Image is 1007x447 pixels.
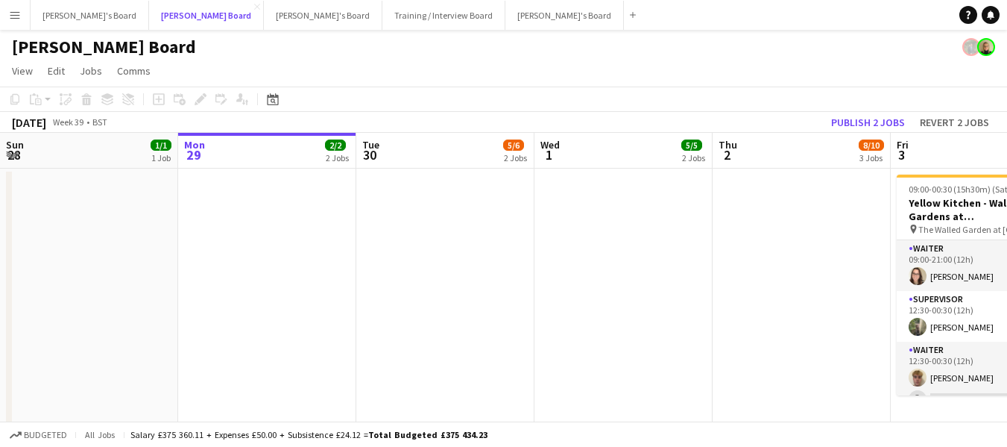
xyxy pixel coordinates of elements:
[977,38,995,56] app-user-avatar: Nikoleta Gehfeld
[681,140,702,151] span: 5/5
[149,1,264,30] button: [PERSON_NAME] Board
[264,1,382,30] button: [PERSON_NAME]'s Board
[897,138,909,151] span: Fri
[182,146,205,163] span: 29
[111,61,157,81] a: Comms
[540,138,560,151] span: Wed
[368,429,487,440] span: Total Budgeted £375 434.23
[360,146,379,163] span: 30
[48,64,65,78] span: Edit
[505,1,624,30] button: [PERSON_NAME]'s Board
[49,116,86,128] span: Week 39
[362,138,379,151] span: Tue
[82,429,118,440] span: All jobs
[74,61,108,81] a: Jobs
[859,152,883,163] div: 3 Jobs
[504,152,527,163] div: 2 Jobs
[151,152,171,163] div: 1 Job
[894,146,909,163] span: 3
[130,429,487,440] div: Salary £375 360.11 + Expenses £50.00 + Subsistence £24.12 =
[4,146,24,163] span: 28
[6,61,39,81] a: View
[6,138,24,151] span: Sun
[92,116,107,128] div: BST
[962,38,980,56] app-user-avatar: Dean Manyonga
[12,115,46,130] div: [DATE]
[326,152,349,163] div: 2 Jobs
[7,427,69,443] button: Budgeted
[503,140,524,151] span: 5/6
[151,140,171,151] span: 1/1
[682,152,705,163] div: 2 Jobs
[382,1,505,30] button: Training / Interview Board
[80,64,102,78] span: Jobs
[325,140,346,151] span: 2/2
[538,146,560,163] span: 1
[825,113,911,132] button: Publish 2 jobs
[716,146,737,163] span: 2
[117,64,151,78] span: Comms
[719,138,737,151] span: Thu
[12,36,196,58] h1: [PERSON_NAME] Board
[859,140,884,151] span: 8/10
[42,61,71,81] a: Edit
[12,64,33,78] span: View
[31,1,149,30] button: [PERSON_NAME]'s Board
[24,430,67,440] span: Budgeted
[184,138,205,151] span: Mon
[914,113,995,132] button: Revert 2 jobs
